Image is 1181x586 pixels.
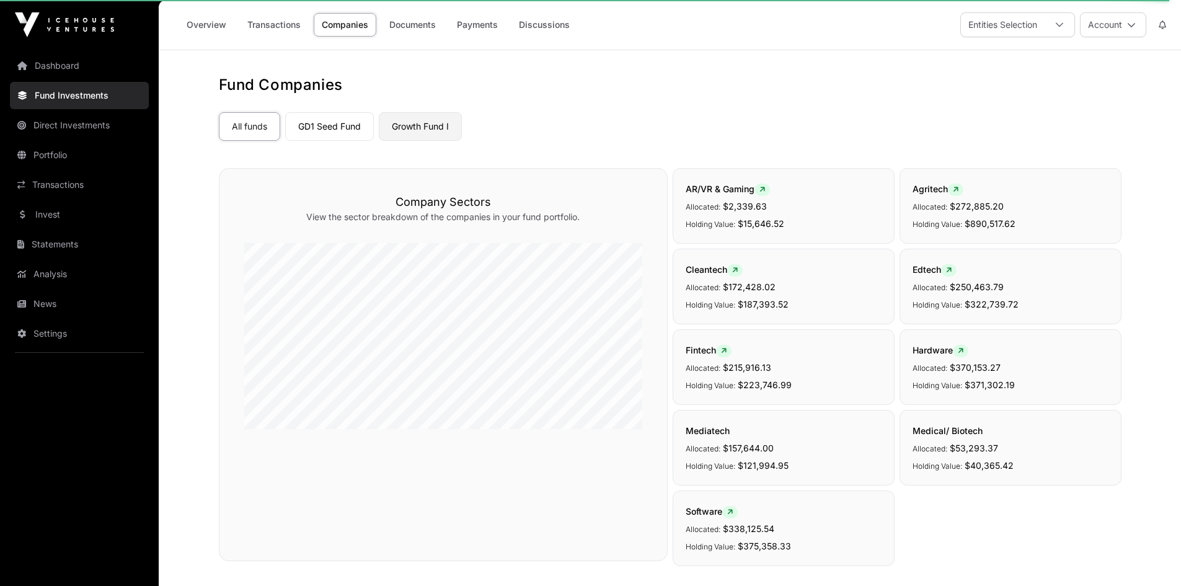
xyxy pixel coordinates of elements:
[179,13,234,37] a: Overview
[686,283,720,292] span: Allocated:
[950,282,1004,292] span: $250,463.79
[219,112,280,141] a: All funds
[686,425,730,436] span: Mediatech
[686,345,732,355] span: Fintech
[738,460,789,471] span: $121,994.95
[913,381,962,390] span: Holding Value:
[965,218,1015,229] span: $890,517.62
[913,300,962,309] span: Holding Value:
[1080,12,1146,37] button: Account
[10,320,149,347] a: Settings
[10,231,149,258] a: Statements
[314,13,376,37] a: Companies
[379,112,462,141] a: Growth Fund I
[913,444,947,453] span: Allocated:
[10,52,149,79] a: Dashboard
[913,363,947,373] span: Allocated:
[913,283,947,292] span: Allocated:
[244,193,642,211] h3: Company Sectors
[738,380,792,390] span: $223,746.99
[965,460,1014,471] span: $40,365.42
[738,299,789,309] span: $187,393.52
[10,112,149,139] a: Direct Investments
[913,461,962,471] span: Holding Value:
[913,345,968,355] span: Hardware
[686,363,720,373] span: Allocated:
[950,443,998,453] span: $53,293.37
[686,525,720,534] span: Allocated:
[961,13,1045,37] div: Entities Selection
[285,112,374,141] a: GD1 Seed Fund
[723,362,771,373] span: $215,916.13
[738,541,791,551] span: $375,358.33
[15,12,114,37] img: Icehouse Ventures Logo
[738,218,784,229] span: $15,646.52
[965,380,1015,390] span: $371,302.19
[723,282,776,292] span: $172,428.02
[244,211,642,223] p: View the sector breakdown of the companies in your fund portfolio.
[10,82,149,109] a: Fund Investments
[686,381,735,390] span: Holding Value:
[686,444,720,453] span: Allocated:
[239,13,309,37] a: Transactions
[686,461,735,471] span: Holding Value:
[913,220,962,229] span: Holding Value:
[219,75,1121,95] h1: Fund Companies
[686,264,743,275] span: Cleantech
[686,202,720,211] span: Allocated:
[686,220,735,229] span: Holding Value:
[913,425,983,436] span: Medical/ Biotech
[723,443,774,453] span: $157,644.00
[686,184,770,194] span: AR/VR & Gaming
[723,523,774,534] span: $338,125.54
[950,201,1004,211] span: $272,885.20
[449,13,506,37] a: Payments
[10,141,149,169] a: Portfolio
[10,260,149,288] a: Analysis
[10,290,149,317] a: News
[913,184,963,194] span: Agritech
[913,264,957,275] span: Edtech
[10,201,149,228] a: Invest
[686,542,735,551] span: Holding Value:
[965,299,1019,309] span: $322,739.72
[381,13,444,37] a: Documents
[950,362,1001,373] span: $370,153.27
[913,202,947,211] span: Allocated:
[686,506,738,517] span: Software
[686,300,735,309] span: Holding Value:
[511,13,578,37] a: Discussions
[1119,526,1181,586] iframe: Chat Widget
[10,171,149,198] a: Transactions
[723,201,767,211] span: $2,339.63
